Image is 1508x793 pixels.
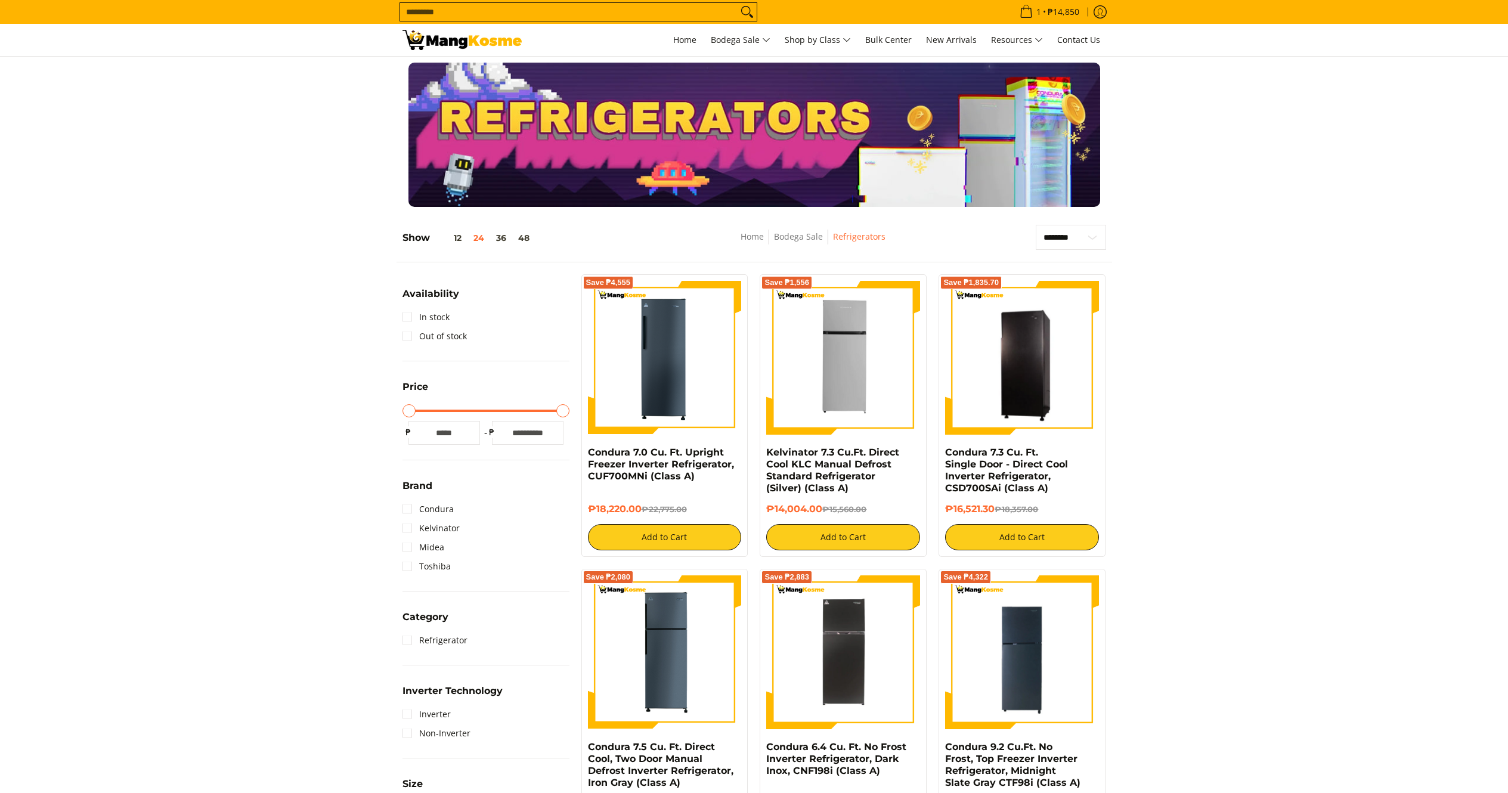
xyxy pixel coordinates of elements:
summary: Open [402,686,503,705]
img: Condura 7.3 Cu. Ft. Single Door - Direct Cool Inverter Refrigerator, CSD700SAi (Class A) [945,283,1099,433]
button: 24 [467,233,490,243]
a: Toshiba [402,557,451,576]
a: Condura 6.4 Cu. Ft. No Frost Inverter Refrigerator, Dark Inox, CNF198i (Class A) [766,741,906,776]
a: Condura 7.3 Cu. Ft. Single Door - Direct Cool Inverter Refrigerator, CSD700SAi (Class A) [945,447,1068,494]
a: Condura 9.2 Cu.Ft. No Frost, Top Freezer Inverter Refrigerator, Midnight Slate Gray CTF98i (Class A) [945,741,1080,788]
button: Add to Cart [945,524,1099,550]
a: Condura 7.0 Cu. Ft. Upright Freezer Inverter Refrigerator, CUF700MNi (Class A) [588,447,734,482]
span: Home [673,34,696,45]
del: ₱15,560.00 [822,504,866,514]
h6: ₱18,220.00 [588,503,742,515]
a: Home [667,24,702,56]
a: Condura 7.5 Cu. Ft. Direct Cool, Two Door Manual Defrost Inverter Refrigerator, Iron Gray (Class A) [588,741,733,788]
a: Contact Us [1051,24,1106,56]
img: Bodega Sale Refrigerator l Mang Kosme: Home Appliances Warehouse Sale [402,30,522,50]
a: Home [741,231,764,242]
span: Save ₱4,555 [586,279,631,286]
summary: Open [402,382,428,401]
span: Bodega Sale [711,33,770,48]
button: Add to Cart [588,524,742,550]
img: Kelvinator 7.3 Cu.Ft. Direct Cool KLC Manual Defrost Standard Refrigerator (Silver) (Class A) [766,281,920,435]
span: 1 [1035,8,1043,16]
button: Add to Cart [766,524,920,550]
summary: Open [402,289,459,308]
a: Shop by Class [779,24,857,56]
a: Non-Inverter [402,724,470,743]
h5: Show [402,232,535,244]
span: Save ₱2,080 [586,574,631,581]
button: 48 [512,233,535,243]
span: Availability [402,289,459,299]
a: Condura [402,500,454,519]
span: Save ₱4,322 [943,574,988,581]
span: Inverter Technology [402,686,503,696]
span: Save ₱1,556 [764,279,809,286]
button: 12 [430,233,467,243]
span: ₱14,850 [1046,8,1081,16]
button: 36 [490,233,512,243]
span: Bulk Center [865,34,912,45]
a: New Arrivals [920,24,983,56]
span: Category [402,612,448,622]
span: Save ₱1,835.70 [943,279,999,286]
span: ₱ [402,426,414,438]
a: In stock [402,308,450,327]
span: Contact Us [1057,34,1100,45]
a: Bodega Sale [705,24,776,56]
span: Price [402,382,428,392]
h6: ₱14,004.00 [766,503,920,515]
del: ₱22,775.00 [642,504,687,514]
span: ₱ [486,426,498,438]
span: New Arrivals [926,34,977,45]
h6: ₱16,521.30 [945,503,1099,515]
a: Refrigerators [833,231,885,242]
img: Condura 7.0 Cu. Ft. Upright Freezer Inverter Refrigerator, CUF700MNi (Class A) [588,281,742,435]
nav: Main Menu [534,24,1106,56]
a: Kelvinator 7.3 Cu.Ft. Direct Cool KLC Manual Defrost Standard Refrigerator (Silver) (Class A) [766,447,899,494]
img: condura-direct-cool-7.5-cubic-feet-2-door-manual-defrost-inverter-ref-iron-gray-full-view-mang-kosme [588,575,742,729]
span: • [1016,5,1083,18]
a: Bodega Sale [774,231,823,242]
summary: Open [402,612,448,631]
a: Out of stock [402,327,467,346]
del: ₱18,357.00 [995,504,1038,514]
span: Save ₱2,883 [764,574,809,581]
a: Kelvinator [402,519,460,538]
a: Midea [402,538,444,557]
a: Inverter [402,705,451,724]
button: Search [738,3,757,21]
a: Bulk Center [859,24,918,56]
span: Resources [991,33,1043,48]
img: Condura 6.4 Cu. Ft. No Frost Inverter Refrigerator, Dark Inox, CNF198i (Class A) [766,575,920,729]
img: Condura 9.2 Cu.Ft. No Frost, Top Freezer Inverter Refrigerator, Midnight Slate Gray CTF98i (Class A) [945,575,1099,729]
nav: Breadcrumbs [654,230,973,256]
a: Refrigerator [402,631,467,650]
summary: Open [402,481,432,500]
span: Shop by Class [785,33,851,48]
span: Brand [402,481,432,491]
a: Resources [985,24,1049,56]
span: Size [402,779,423,789]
